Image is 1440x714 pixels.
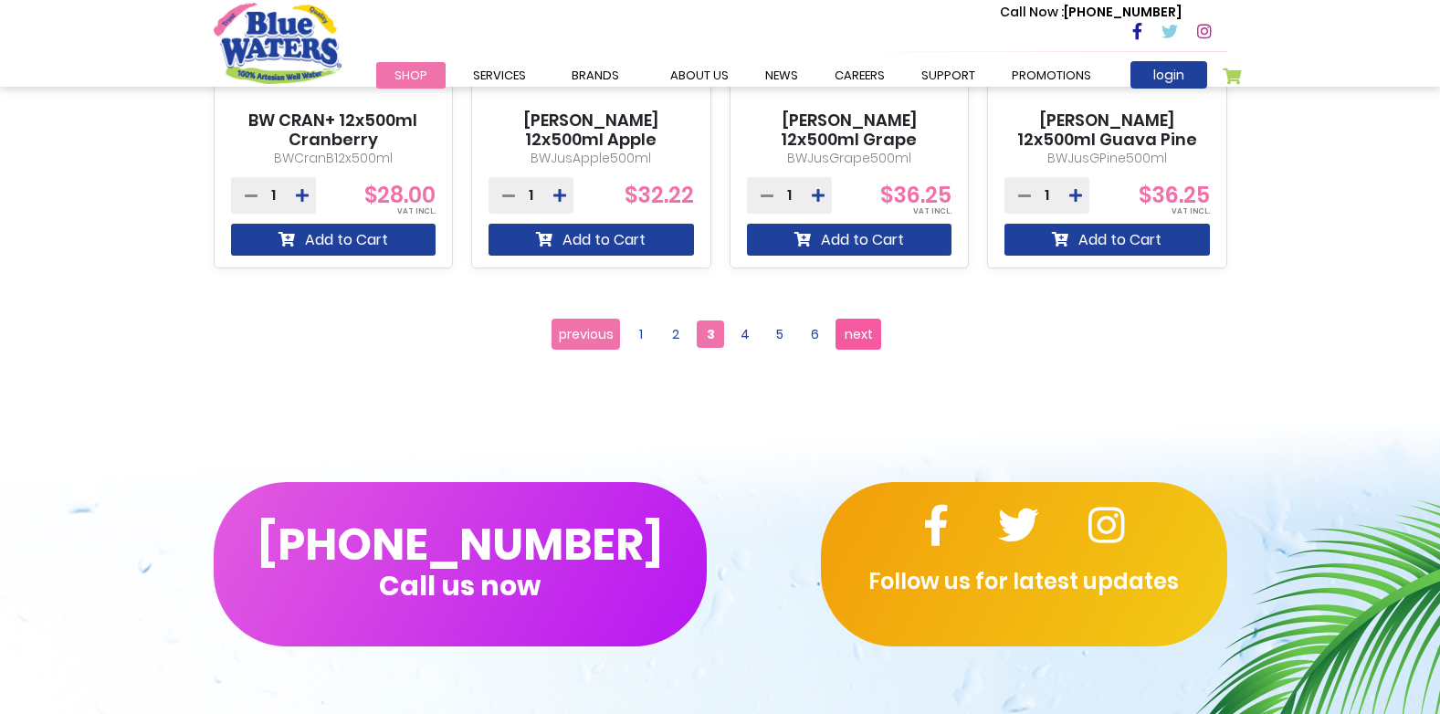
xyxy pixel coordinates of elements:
[1004,224,1210,256] button: Add to Cart
[747,224,952,256] button: Add to Cart
[697,320,724,348] span: 3
[214,3,342,83] a: store logo
[816,62,903,89] a: careers
[1004,110,1210,150] a: [PERSON_NAME] 12x500ml Guava Pine
[801,320,828,348] a: 6
[473,67,526,84] span: Services
[214,482,707,646] button: [PHONE_NUMBER]Call us now
[880,180,951,210] span: $36.25
[379,581,541,591] span: Call us now
[821,565,1227,598] p: Follow us for latest updates
[231,149,436,168] p: BWCranB12x500ml
[766,320,794,348] a: 5
[559,320,614,348] span: previous
[231,110,436,150] a: BW CRAN+ 12x500ml Cranberry
[1004,149,1210,168] p: BWJusGPine500ml
[845,320,873,348] span: next
[572,67,619,84] span: Brands
[627,320,655,348] a: 1
[652,62,747,89] a: about us
[489,110,694,150] a: [PERSON_NAME] 12x500ml Apple
[1130,61,1207,89] a: login
[1000,3,1064,21] span: Call Now :
[903,62,993,89] a: support
[836,319,881,350] a: next
[394,67,427,84] span: Shop
[364,180,436,210] span: $28.00
[993,62,1109,89] a: Promotions
[489,224,694,256] button: Add to Cart
[1139,180,1210,210] span: $36.25
[747,110,952,150] a: [PERSON_NAME] 12x500ml Grape
[231,224,436,256] button: Add to Cart
[489,149,694,168] p: BWJusApple500ml
[747,62,816,89] a: News
[662,320,689,348] a: 2
[747,149,952,168] p: BWJusGrape500ml
[552,319,620,350] a: previous
[1000,3,1182,22] p: [PHONE_NUMBER]
[731,320,759,348] a: 4
[625,180,694,210] span: $32.22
